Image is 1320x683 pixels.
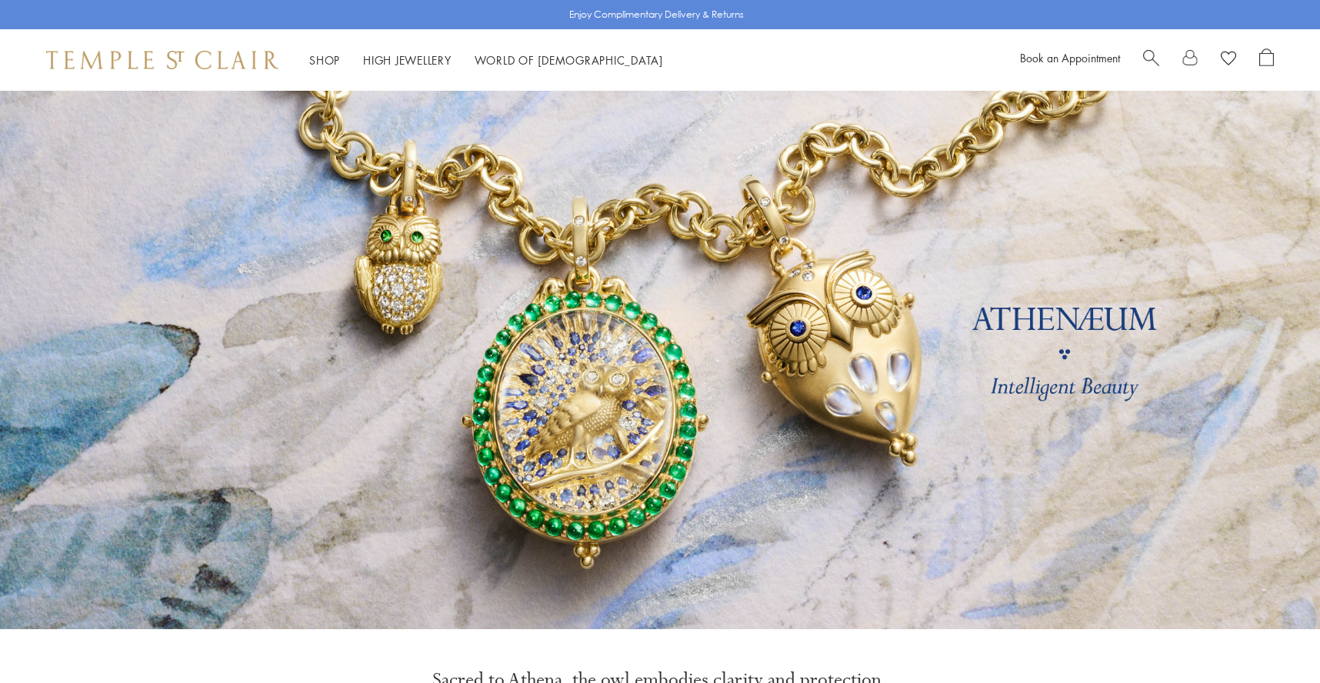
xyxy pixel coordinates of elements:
a: Search [1143,48,1159,72]
a: Book an Appointment [1020,50,1120,65]
a: World of [DEMOGRAPHIC_DATA]World of [DEMOGRAPHIC_DATA] [475,52,663,68]
p: Enjoy Complimentary Delivery & Returns [569,7,744,22]
img: Temple St. Clair [46,51,278,69]
a: ShopShop [309,52,340,68]
a: View Wishlist [1221,48,1236,72]
a: High JewelleryHigh Jewellery [363,52,452,68]
nav: Main navigation [309,51,663,70]
a: Open Shopping Bag [1259,48,1274,72]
